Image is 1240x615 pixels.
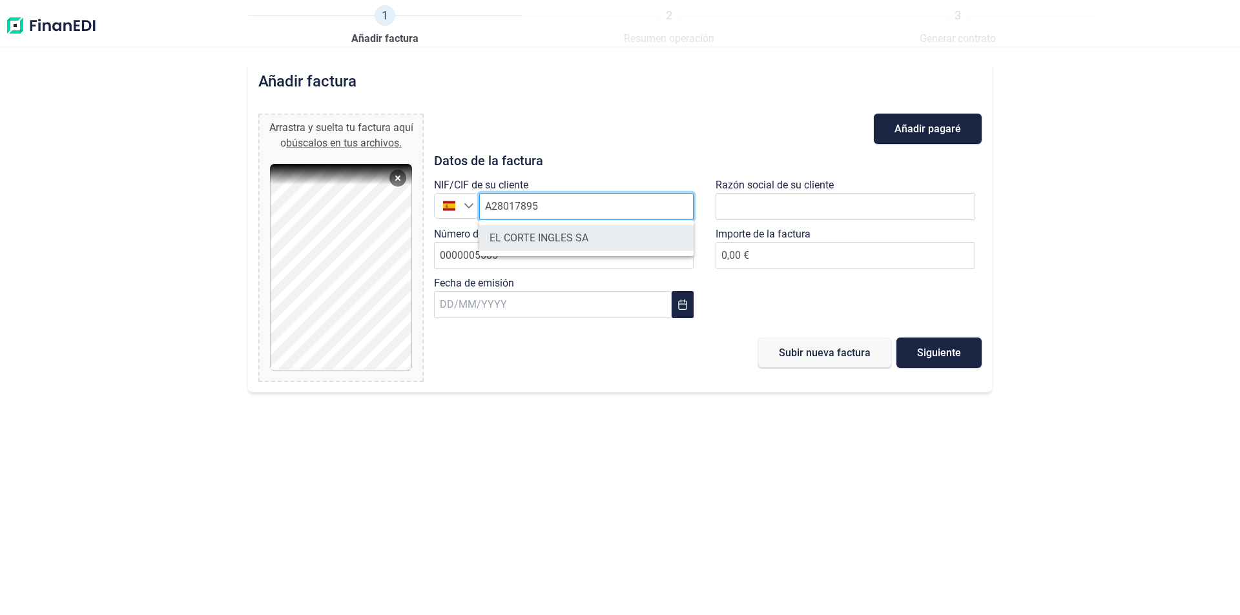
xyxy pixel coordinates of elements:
[258,72,356,90] h2: Añadir factura
[375,5,395,26] span: 1
[896,338,982,368] button: Siguiente
[351,5,418,46] a: 1Añadir factura
[265,120,417,151] div: Arrastra y suelta tu factura aquí o
[5,5,97,46] img: Logo de aplicación
[434,291,672,318] input: DD/MM/YYYY
[479,225,694,251] li: EL CORTE INGLES SA
[434,227,519,242] label: Número de factura
[917,348,961,358] span: Siguiente
[716,227,811,242] label: Importe de la factura
[874,114,982,144] button: Añadir pagaré
[894,124,961,134] span: Añadir pagaré
[351,31,418,46] span: Añadir factura
[672,291,694,318] button: Choose Date
[716,177,834,193] label: Razón social de su cliente
[434,276,514,291] label: Fecha de emisión
[464,194,479,218] div: Seleccione un país
[434,154,982,167] h3: Datos de la factura
[758,338,891,368] button: Subir nueva factura
[434,177,528,193] label: NIF/CIF de su cliente
[286,137,402,149] span: búscalos en tus archivos.
[443,199,455,212] img: ES
[779,348,871,358] span: Subir nueva factura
